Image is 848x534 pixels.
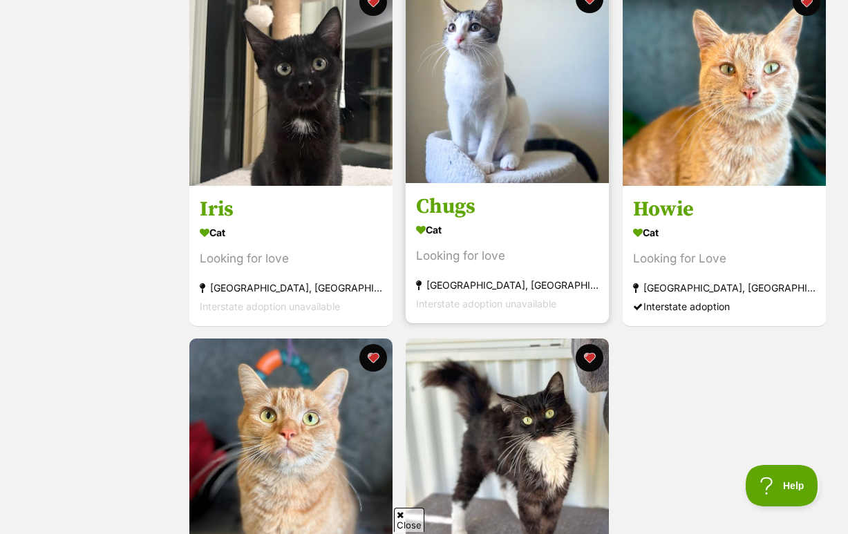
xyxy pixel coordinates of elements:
[633,278,816,296] div: [GEOGRAPHIC_DATA], [GEOGRAPHIC_DATA]
[416,219,599,239] div: Cat
[200,278,382,296] div: [GEOGRAPHIC_DATA], [GEOGRAPHIC_DATA]
[416,193,599,219] h3: Chugs
[200,196,382,222] h3: Iris
[633,296,816,315] div: Interstate adoption
[746,465,820,506] iframe: Help Scout Beacon - Open
[576,344,604,372] button: favourite
[359,344,387,372] button: favourite
[633,196,816,222] h3: Howie
[416,275,599,294] div: [GEOGRAPHIC_DATA], [GEOGRAPHIC_DATA]
[623,185,826,325] a: Howie Cat Looking for Love [GEOGRAPHIC_DATA], [GEOGRAPHIC_DATA] Interstate adoption favourite
[189,185,393,325] a: Iris Cat Looking for love [GEOGRAPHIC_DATA], [GEOGRAPHIC_DATA] Interstate adoption unavailable fa...
[406,182,609,323] a: Chugs Cat Looking for love [GEOGRAPHIC_DATA], [GEOGRAPHIC_DATA] Interstate adoption unavailable f...
[416,297,556,309] span: Interstate adoption unavailable
[633,222,816,242] div: Cat
[200,300,340,312] span: Interstate adoption unavailable
[200,222,382,242] div: Cat
[394,508,424,532] span: Close
[200,249,382,267] div: Looking for love
[416,246,599,265] div: Looking for love
[633,249,816,267] div: Looking for Love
